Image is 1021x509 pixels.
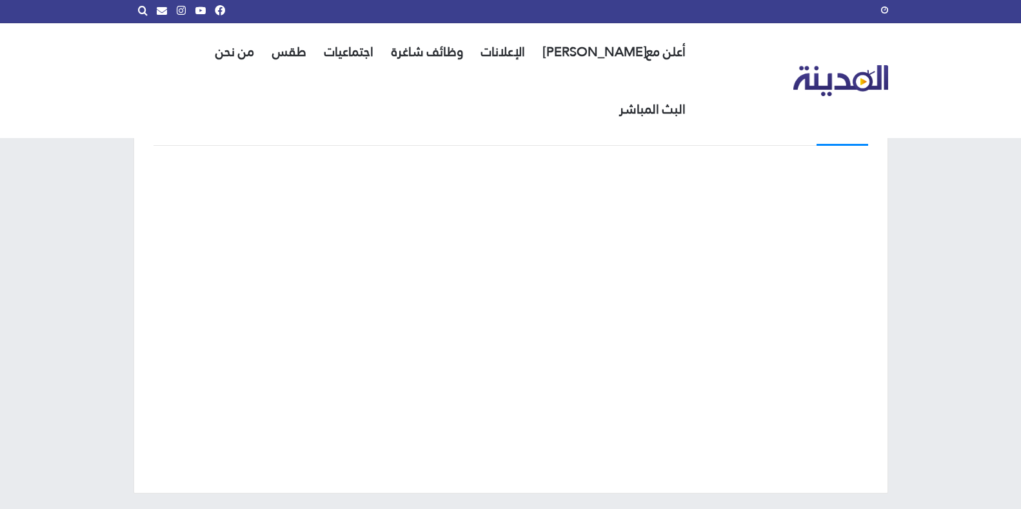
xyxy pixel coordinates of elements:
[534,23,695,81] a: أعلن مع[PERSON_NAME]
[610,81,695,138] a: البث المباشر
[382,23,472,81] a: وظائف شاغرة
[206,23,263,81] a: من نحن
[793,65,888,97] img: تلفزيون المدينة
[472,23,534,81] a: الإعلانات
[263,23,315,81] a: طقس
[315,23,382,81] a: اجتماعيات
